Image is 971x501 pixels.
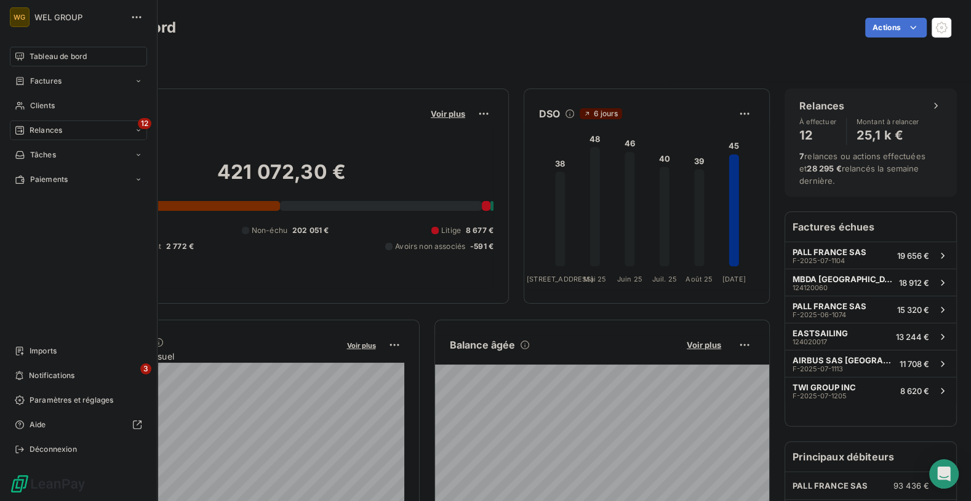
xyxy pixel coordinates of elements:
[785,296,956,323] button: PALL FRANCE SASF-2025-06-107415 320 €
[865,18,927,37] button: Actions
[900,359,929,369] span: 11 708 €
[30,419,46,430] span: Aide
[799,151,925,186] span: relances ou actions effectuées et relancés la semaine dernière.
[799,98,844,113] h6: Relances
[683,339,725,350] button: Voir plus
[857,118,919,125] span: Montant à relancer
[10,474,86,494] img: Logo LeanPay
[252,225,287,236] span: Non-échu
[900,386,929,396] span: 8 620 €
[685,275,713,283] tspan: Août 25
[799,151,804,161] span: 7
[793,274,894,284] span: MBDA [GEOGRAPHIC_DATA]
[929,459,959,489] div: Open Intercom Messenger
[793,382,856,392] span: TWI GROUP INC
[30,444,77,455] span: Déconnexion
[34,12,123,22] span: WEL GROUP
[799,118,836,125] span: À effectuer
[30,125,62,136] span: Relances
[897,251,929,261] span: 19 656 €
[441,225,461,236] span: Litige
[687,340,721,350] span: Voir plus
[138,118,151,129] span: 12
[799,125,836,145] h4: 12
[30,51,87,62] span: Tableau de bord
[793,284,828,291] span: 124120060
[30,395,113,406] span: Paramètres et réglages
[793,328,848,338] span: EASTSAILING
[896,332,929,342] span: 13 244 €
[785,377,956,404] button: TWI GROUP INCF-2025-07-12058 620 €
[70,160,493,197] h2: 421 072,30 €
[793,311,846,318] span: F-2025-06-1074
[10,7,30,27] div: WG
[793,355,895,365] span: AIRBUS SAS [GEOGRAPHIC_DATA]
[793,481,868,491] span: PALL FRANCE SAS
[10,415,147,435] a: Aide
[785,242,956,269] button: PALL FRANCE SASF-2025-07-110419 656 €
[30,174,68,185] span: Paiements
[466,225,493,236] span: 8 677 €
[527,275,593,283] tspan: [STREET_ADDRESS]
[30,76,62,87] span: Factures
[617,275,642,283] tspan: Juin 25
[807,164,841,173] span: 28 295 €
[785,350,956,377] button: AIRBUS SAS [GEOGRAPHIC_DATA]F-2025-07-111311 708 €
[652,275,677,283] tspan: Juil. 25
[793,257,845,264] span: F-2025-07-1104
[29,370,74,381] span: Notifications
[539,106,560,121] h6: DSO
[427,108,469,119] button: Voir plus
[347,341,376,350] span: Voir plus
[30,345,57,357] span: Imports
[140,363,151,374] span: 3
[431,109,465,119] span: Voir plus
[793,247,866,257] span: PALL FRANCE SAS
[30,100,55,111] span: Clients
[793,392,847,400] span: F-2025-07-1205
[785,323,956,350] button: EASTSAILING12402001713 244 €
[70,350,338,363] span: Chiffre d'affaires mensuel
[793,301,866,311] span: PALL FRANCE SAS
[343,339,380,350] button: Voir plus
[793,365,843,373] span: F-2025-07-1113
[857,125,919,145] h4: 25,1 k €
[893,481,929,491] span: 93 436 €
[785,212,956,242] h6: Factures échues
[395,241,465,252] span: Avoirs non associés
[292,225,329,236] span: 202 051 €
[793,338,827,345] span: 124020017
[785,442,956,471] h6: Principaux débiteurs
[470,241,493,252] span: -591 €
[899,278,929,288] span: 18 912 €
[785,269,956,296] button: MBDA [GEOGRAPHIC_DATA]12412006018 912 €
[30,149,56,160] span: Tâches
[897,305,929,315] span: 15 320 €
[450,337,516,352] h6: Balance âgée
[166,241,194,252] span: 2 772 €
[580,108,621,119] span: 6 jours
[583,275,606,283] tspan: Mai 25
[722,275,746,283] tspan: [DATE]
